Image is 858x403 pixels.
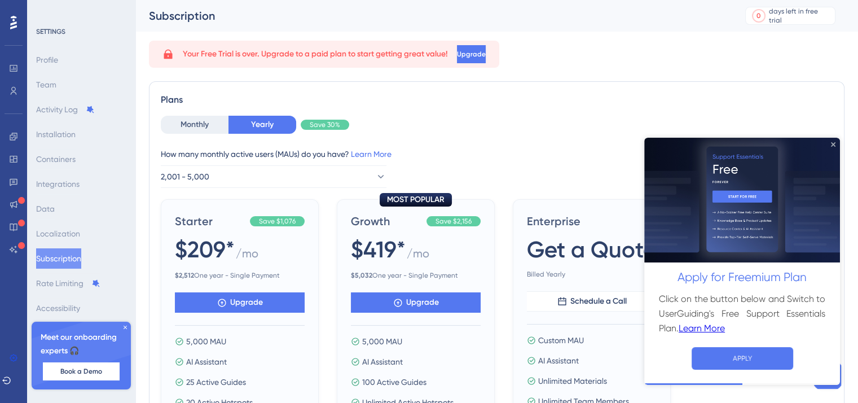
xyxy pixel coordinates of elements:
[570,295,627,308] span: Schedule a Call
[36,50,58,70] button: Profile
[769,7,831,25] div: days left in free trial
[228,116,296,134] button: Yearly
[36,99,95,120] button: Activity Log
[351,150,391,159] a: Learn More
[538,334,584,347] span: Custom MAU
[187,5,191,9] div: Close Preview
[7,7,27,27] img: launcher-image-alternative-text
[236,246,258,266] span: / mo
[3,3,30,30] button: Open AI Assistant Launcher
[175,271,194,279] b: $ 2,512
[527,270,657,279] span: Billed Yearly
[36,248,81,269] button: Subscription
[527,234,656,265] span: Get a Quote
[538,354,579,367] span: AI Assistant
[186,375,246,389] span: 25 Active Guides
[351,271,372,279] b: $ 5,032
[36,124,76,144] button: Installation
[43,362,120,380] button: Book a Demo
[36,224,80,244] button: Localization
[36,199,55,219] button: Data
[183,47,448,61] span: Your Free Trial is over. Upgrade to a paid plan to start getting great value!
[756,11,761,20] div: 0
[527,213,657,229] span: Enterprise
[435,217,472,226] span: Save $2,156
[175,271,305,280] span: One year - Single Payment
[351,234,406,265] span: $419*
[60,367,102,376] span: Book a Demo
[175,234,235,265] span: $209*
[186,335,226,348] span: 5,000 MAU
[36,149,76,169] button: Containers
[230,296,263,309] span: Upgrade
[457,50,486,59] span: Upgrade
[362,355,403,369] span: AI Assistant
[175,292,305,313] button: Upgrade
[186,355,227,369] span: AI Assistant
[310,120,340,129] span: Save 30%
[407,246,429,266] span: / mo
[36,27,127,36] div: SETTINGS
[149,8,717,24] div: Subscription
[161,170,209,183] span: 2,001 - 5,000
[175,213,245,229] span: Starter
[161,93,833,107] div: Plans
[34,183,81,198] a: Learn More
[161,116,228,134] button: Monthly
[47,209,149,232] button: APPLY
[362,375,426,389] span: 100 Active Guides
[36,273,100,294] button: Rate Limiting
[457,45,486,63] button: Upgrade
[527,291,657,312] button: Schedule a Call
[36,174,80,194] button: Integrations
[259,217,296,226] span: Save $1,076
[161,147,833,161] div: How many monthly active users (MAUs) do you have?
[36,298,80,318] button: Accessibility
[36,75,56,95] button: Team
[538,374,607,388] span: Unlimited Materials
[351,292,481,313] button: Upgrade
[15,154,181,198] h3: Click on the button below and Switch to UserGuiding's Free Support Essentials Plan.
[161,165,386,188] button: 2,001 - 5,000
[380,193,452,207] div: MOST POPULAR
[406,296,439,309] span: Upgrade
[9,130,187,150] h2: Apply for Freemium Plan
[362,335,402,348] span: 5,000 MAU
[351,213,422,229] span: Growth
[351,271,481,280] span: One year - Single Payment
[41,331,122,358] span: Meet our onboarding experts 🎧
